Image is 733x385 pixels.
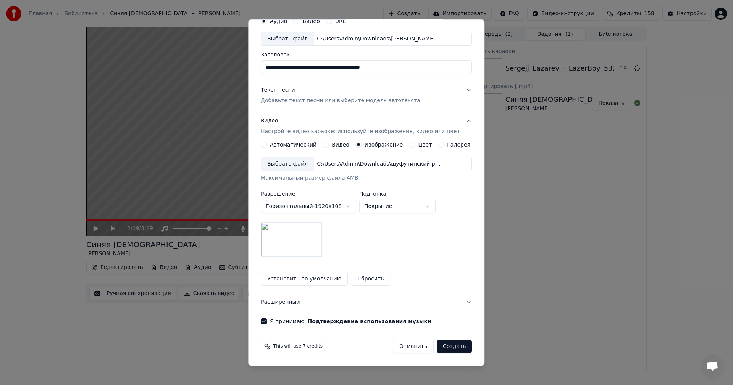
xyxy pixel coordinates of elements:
div: Видео [261,117,460,135]
button: Установить по умолчанию [261,272,348,286]
div: ВидеоНастройте видео караоке: используйте изображение, видео или цвет [261,142,472,292]
label: Изображение [365,142,403,147]
div: Выбрать файл [261,157,314,171]
button: Текст песниДобавьте текст песни или выберите модель автотекста [261,80,472,111]
label: Я принимаю [270,319,431,324]
button: Сбросить [351,272,391,286]
div: C:\Users\Admin\Downloads\[PERSON_NAME]-_Trete_sentyabrya_16810921.mp3 [314,35,444,42]
div: Выбрать файл [261,32,314,45]
p: Настройте видео караоке: используйте изображение, видео или цвет [261,128,460,135]
label: Аудио [270,18,287,23]
label: Галерея [447,142,471,147]
label: Автоматический [270,142,316,147]
button: Я принимаю [308,319,431,324]
p: Добавьте текст песни или выберите модель автотекста [261,97,420,105]
label: Заголовок [261,52,472,57]
div: Текст песни [261,86,295,94]
label: Цвет [418,142,432,147]
button: Создать [437,340,472,353]
label: URL [335,18,346,23]
div: Максимальный размер файла 4MB [261,174,472,182]
label: Подгонка [359,191,436,197]
button: Расширенный [261,292,472,312]
button: ВидеоНастройте видео караоке: используйте изображение, видео или цвет [261,111,472,142]
label: Видео [332,142,349,147]
span: This will use 7 credits [273,343,323,350]
label: Разрешение [261,191,356,197]
label: Видео [302,18,320,23]
button: Отменить [393,340,434,353]
div: C:\Users\Admin\Downloads\шуфутинский.png [314,160,444,168]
